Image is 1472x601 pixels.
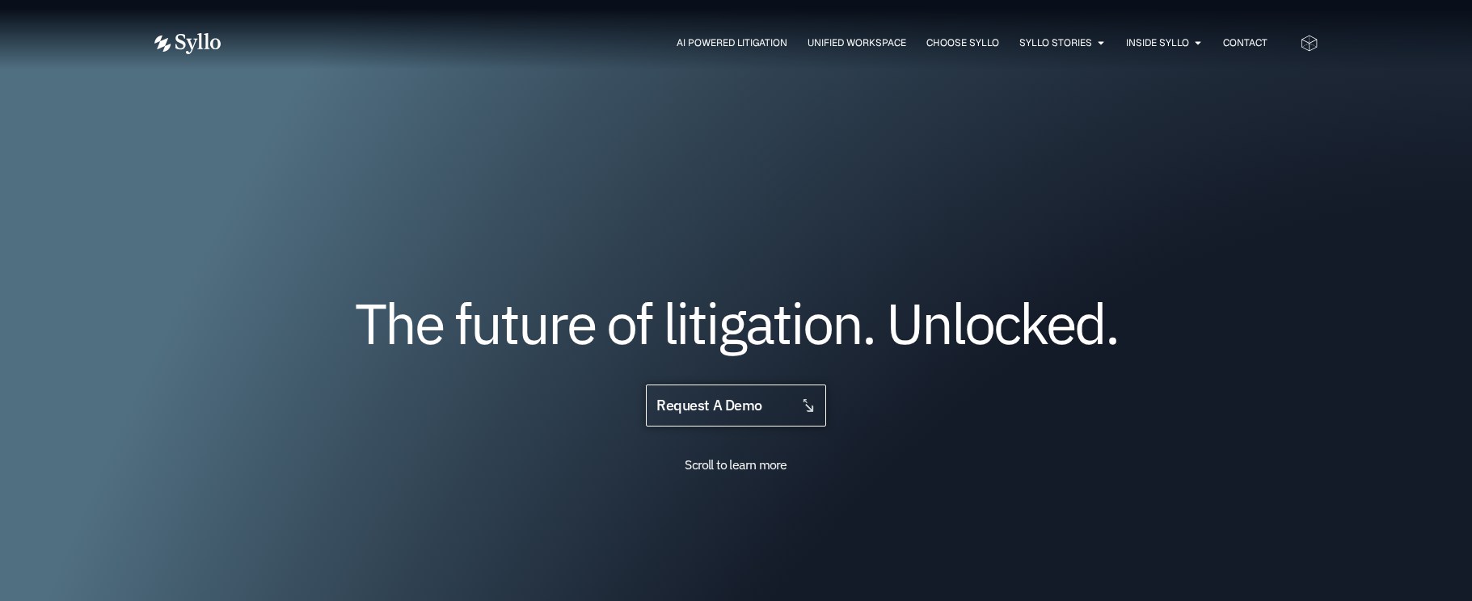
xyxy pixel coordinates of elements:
[251,296,1221,350] h1: The future of litigation. Unlocked.
[253,36,1267,51] div: Menu Toggle
[685,456,787,473] span: Scroll to learn more
[656,398,761,414] span: request a demo
[1223,36,1267,50] a: Contact
[646,385,825,427] a: request a demo
[926,36,999,50] a: Choose Syllo
[1126,36,1189,50] a: Inside Syllo
[677,36,787,50] a: AI Powered Litigation
[154,33,221,54] img: Vector
[253,36,1267,51] nav: Menu
[808,36,906,50] a: Unified Workspace
[1019,36,1092,50] a: Syllo Stories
